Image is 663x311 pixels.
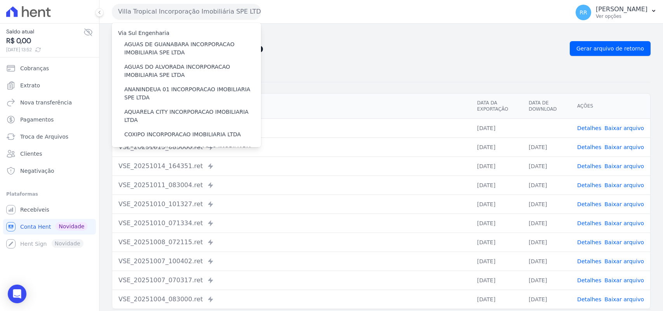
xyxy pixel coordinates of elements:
span: Gerar arquivo de retorno [576,45,644,52]
a: Troca de Arquivos [3,129,96,144]
a: Detalhes [577,144,601,150]
div: VSE_20251010_101327.ret [118,200,465,209]
td: [DATE] [522,252,571,271]
td: [DATE] [471,233,522,252]
td: [DATE] [522,195,571,214]
div: VSE_20251015_083000.ret [118,142,465,152]
a: Negativação [3,163,96,179]
td: [DATE] [471,175,522,195]
div: VSE_20251015_135245.ret [118,123,465,133]
div: VSE_20251010_071334.ret [118,219,465,228]
span: Conta Hent [20,223,51,231]
a: Detalhes [577,277,601,283]
div: VSE_20251011_083004.ret [118,181,465,190]
td: [DATE] [522,290,571,309]
a: Baixar arquivo [604,277,644,283]
span: R$ 0,00 [6,36,84,46]
a: Baixar arquivo [604,239,644,245]
th: Data de Download [522,94,571,119]
td: [DATE] [471,214,522,233]
span: Clientes [20,150,42,158]
td: [DATE] [471,271,522,290]
a: Clientes [3,146,96,162]
a: Detalhes [577,296,601,302]
td: [DATE] [522,156,571,175]
a: Detalhes [577,182,601,188]
nav: Breadcrumb [112,30,651,38]
span: Saldo atual [6,28,84,36]
span: Novidade [56,222,87,231]
a: Extrato [3,78,96,93]
label: AQUARELA CITY INCORPORACAO IMOBILIARIA LTDA [124,108,261,124]
div: VSE_20251007_070317.ret [118,276,465,285]
span: Recebíveis [20,206,49,214]
a: Baixar arquivo [604,144,644,150]
label: COXIPO INCORPORACAO IMOBILIARIA LTDA [124,130,241,139]
a: Recebíveis [3,202,96,217]
label: ANANINDEUA 01 INCORPORACAO IMOBILIARIA SPE LTDA [124,85,261,102]
span: Extrato [20,82,40,89]
div: VSE_20251014_164351.ret [118,162,465,171]
a: Baixar arquivo [604,296,644,302]
th: Data da Exportação [471,94,522,119]
a: Detalhes [577,258,601,264]
a: Gerar arquivo de retorno [570,41,651,56]
td: [DATE] [522,271,571,290]
a: Conta Hent Novidade [3,219,96,235]
nav: Sidebar [6,61,93,252]
span: Cobranças [20,64,49,72]
a: Nova transferência [3,95,96,110]
td: [DATE] [471,195,522,214]
p: Ver opções [596,13,647,19]
button: RR [PERSON_NAME] Ver opções [569,2,663,23]
div: VSE_20251004_083000.ret [118,295,465,304]
button: Villa Tropical Incorporação Imobiliária SPE LTDA [112,4,261,19]
label: AGUAS DE GUANABARA INCORPORACAO IMOBILIARIA SPE LTDA [124,40,261,57]
a: Detalhes [577,220,601,226]
a: Baixar arquivo [604,201,644,207]
td: [DATE] [471,252,522,271]
td: [DATE] [522,137,571,156]
td: [DATE] [522,175,571,195]
h2: Exportações de Retorno [112,43,564,54]
a: Detalhes [577,239,601,245]
span: Nova transferência [20,99,72,106]
span: Pagamentos [20,116,54,123]
td: [DATE] [522,214,571,233]
th: Arquivo [112,94,471,119]
td: [DATE] [471,137,522,156]
label: AGUAS DO ALVORADA INCORPORACAO IMOBILIARIA SPE LTDA [124,63,261,79]
td: [DATE] [471,156,522,175]
a: Detalhes [577,125,601,131]
p: [PERSON_NAME] [596,5,647,13]
a: Detalhes [577,163,601,169]
span: Troca de Arquivos [20,133,68,141]
td: [DATE] [471,118,522,137]
td: [DATE] [471,290,522,309]
div: VSE_20251008_072115.ret [118,238,465,247]
a: Cobranças [3,61,96,76]
a: Baixar arquivo [604,258,644,264]
a: Baixar arquivo [604,125,644,131]
span: [DATE] 13:52 [6,46,84,53]
a: Baixar arquivo [604,163,644,169]
a: Detalhes [577,201,601,207]
label: Via Sul Engenharia [118,30,169,36]
div: Open Intercom Messenger [8,285,26,303]
span: Negativação [20,167,54,175]
div: VSE_20251007_100402.ret [118,257,465,266]
label: IDEALE PREMIUM INCORPORACAO IMOBILIARIA LTDA [124,145,261,161]
div: Plataformas [6,189,93,199]
a: Baixar arquivo [604,182,644,188]
a: Baixar arquivo [604,220,644,226]
a: Pagamentos [3,112,96,127]
th: Ações [571,94,650,119]
td: [DATE] [522,233,571,252]
span: RR [579,10,587,15]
